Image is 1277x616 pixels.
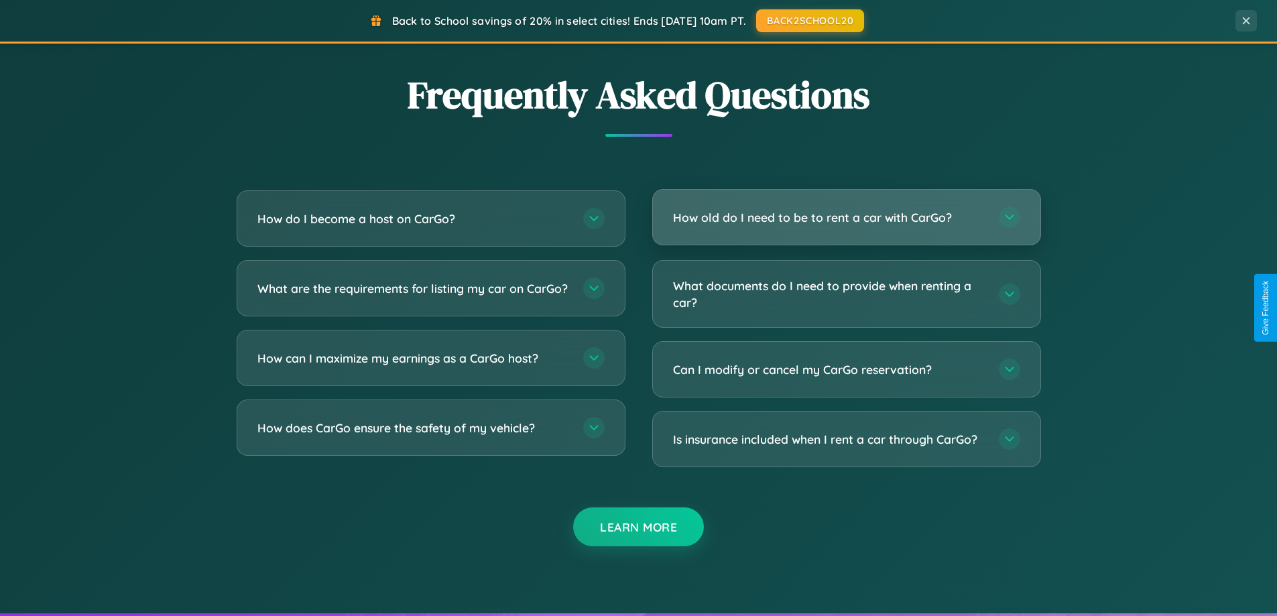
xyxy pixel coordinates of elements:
h3: How old do I need to be to rent a car with CarGo? [673,209,985,226]
button: Learn More [573,507,704,546]
h3: How can I maximize my earnings as a CarGo host? [257,350,570,367]
button: BACK2SCHOOL20 [756,9,864,32]
h3: How does CarGo ensure the safety of my vehicle? [257,420,570,436]
h3: How do I become a host on CarGo? [257,210,570,227]
h3: What are the requirements for listing my car on CarGo? [257,280,570,297]
h3: Is insurance included when I rent a car through CarGo? [673,431,985,448]
div: Give Feedback [1261,281,1270,335]
h3: Can I modify or cancel my CarGo reservation? [673,361,985,378]
h3: What documents do I need to provide when renting a car? [673,278,985,310]
span: Back to School savings of 20% in select cities! Ends [DATE] 10am PT. [392,14,746,27]
h2: Frequently Asked Questions [237,69,1041,121]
